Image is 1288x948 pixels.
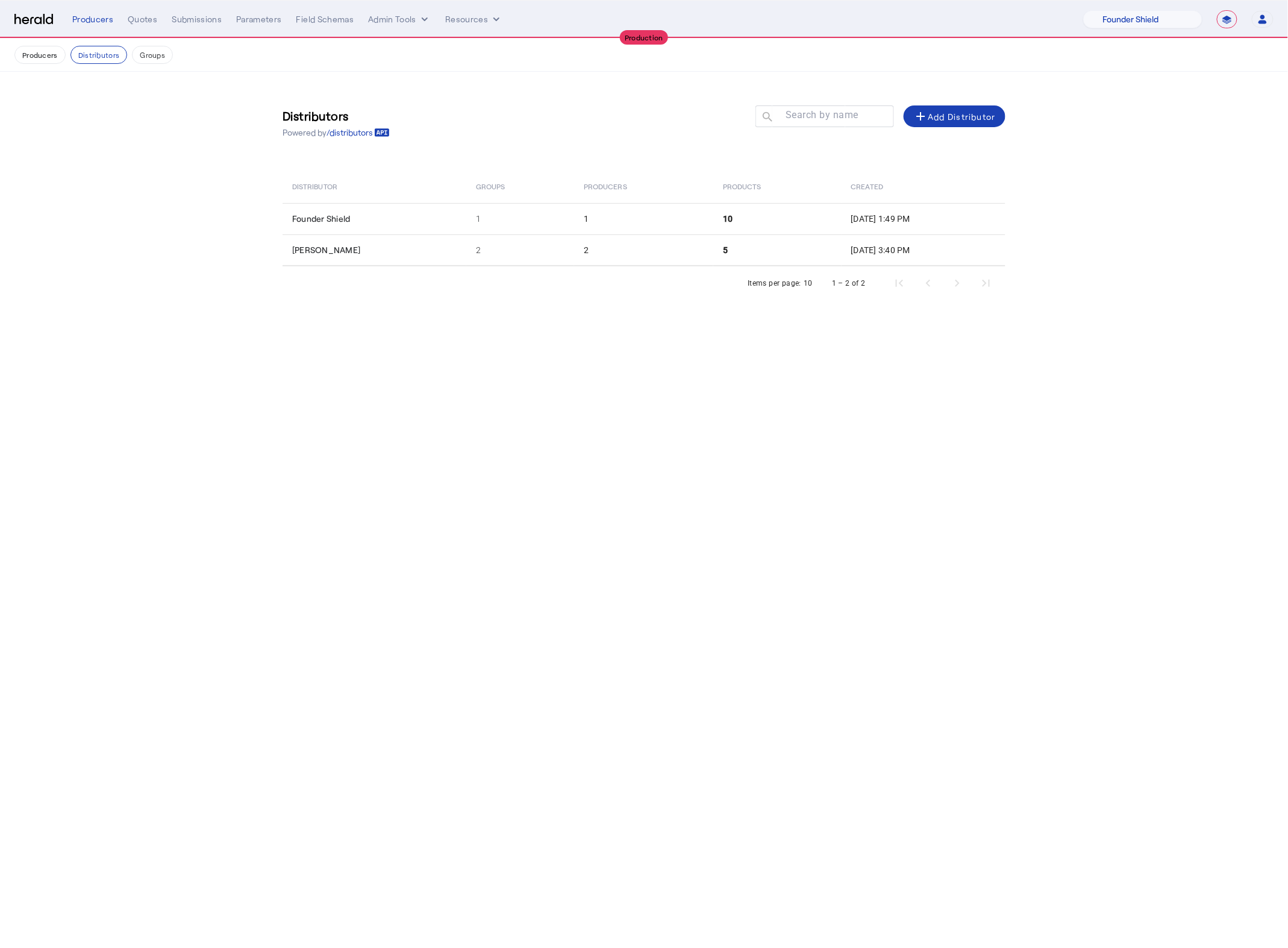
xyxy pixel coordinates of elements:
div: Submissions [172,13,222,25]
th: Distributor [283,169,466,203]
button: Distributors [70,46,128,64]
span: Founder Shield [292,213,351,224]
b: 5 [723,245,728,255]
th: Products [713,169,842,203]
b: 10 [723,214,733,224]
div: 10 [804,277,813,289]
span: [PERSON_NAME] [292,245,360,255]
div: Parameters [236,13,282,25]
div: Field Schemas [296,13,354,25]
td: 2 [466,234,574,266]
button: Resources dropdown menu [445,13,502,25]
mat-icon: search [755,110,776,125]
a: /distributors [327,127,390,139]
td: [DATE] 1:49 PM [842,203,1005,234]
mat-label: Search by name [786,110,858,121]
button: Add Distributor [904,105,1005,127]
button: internal dropdown menu [368,13,431,25]
div: Add Distributor [913,109,996,124]
td: 2 [574,234,713,266]
div: Producers [72,13,113,25]
div: Items per page: [748,277,801,289]
th: Groups [466,169,574,203]
mat-icon: add [913,109,928,124]
div: 1 – 2 of 2 [832,277,866,289]
td: [DATE] 3:40 PM [842,234,1005,266]
p: Powered by [283,127,390,139]
img: Herald Logo [14,14,53,25]
td: 1 [466,203,574,234]
button: Producers [14,46,66,64]
div: Quotes [128,13,157,25]
button: Groups [132,46,173,64]
th: Producers [574,169,713,203]
td: 1 [574,203,713,234]
h3: Distributors [283,107,390,124]
th: Created [842,169,1005,203]
div: Production [620,30,668,45]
